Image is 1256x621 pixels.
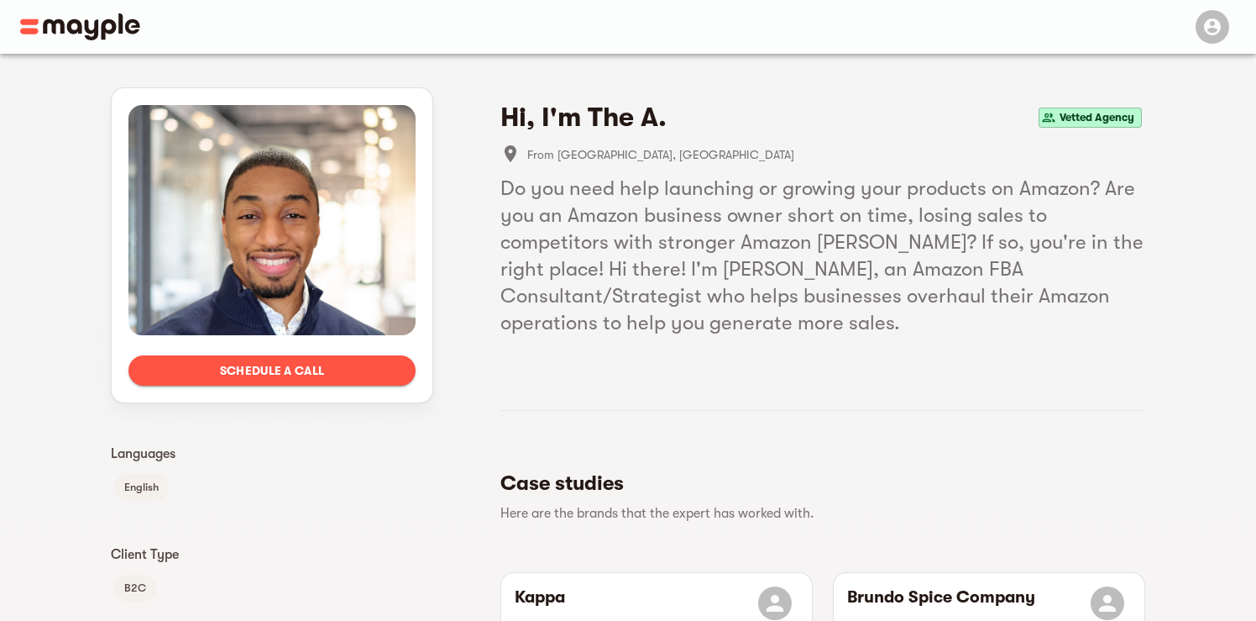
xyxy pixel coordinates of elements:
h6: Brundo Spice Company [847,587,1035,620]
span: Schedule a call [142,360,402,381]
span: B2C [114,578,156,598]
button: Schedule a call [128,355,416,386]
span: Vetted Agency [1053,108,1141,128]
span: From [GEOGRAPHIC_DATA], [GEOGRAPHIC_DATA] [527,145,1145,165]
h5: Case studies [500,470,1132,497]
span: English [114,477,169,497]
p: Languages [111,444,433,464]
h6: Kappa [515,587,565,620]
h5: Do you need help launching or growing your products on Amazon? Are you an Amazon business owner s... [500,175,1145,336]
h4: Hi, I'm The A. [500,101,667,134]
span: Menu [1185,18,1236,32]
p: Client Type [111,545,433,565]
p: Here are the brands that the expert has worked with. [500,503,1132,524]
img: Main logo [20,13,140,40]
